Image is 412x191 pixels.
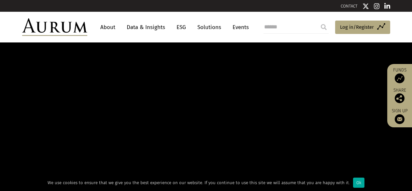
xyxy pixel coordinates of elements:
[395,114,405,124] img: Sign up to our newsletter
[353,178,364,188] div: Ok
[123,21,168,33] a: Data & Insights
[341,4,358,8] a: CONTACT
[395,73,405,83] img: Access Funds
[391,108,409,124] a: Sign up
[374,3,380,9] img: Instagram icon
[391,88,409,103] div: Share
[194,21,224,33] a: Solutions
[384,3,390,9] img: Linkedin icon
[317,21,330,34] input: Submit
[340,23,374,31] span: Log in/Register
[391,67,409,83] a: Funds
[335,21,390,34] a: Log in/Register
[362,3,369,9] img: Twitter icon
[395,93,405,103] img: Share this post
[22,18,87,36] img: Aurum
[97,21,119,33] a: About
[229,21,249,33] a: Events
[173,21,189,33] a: ESG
